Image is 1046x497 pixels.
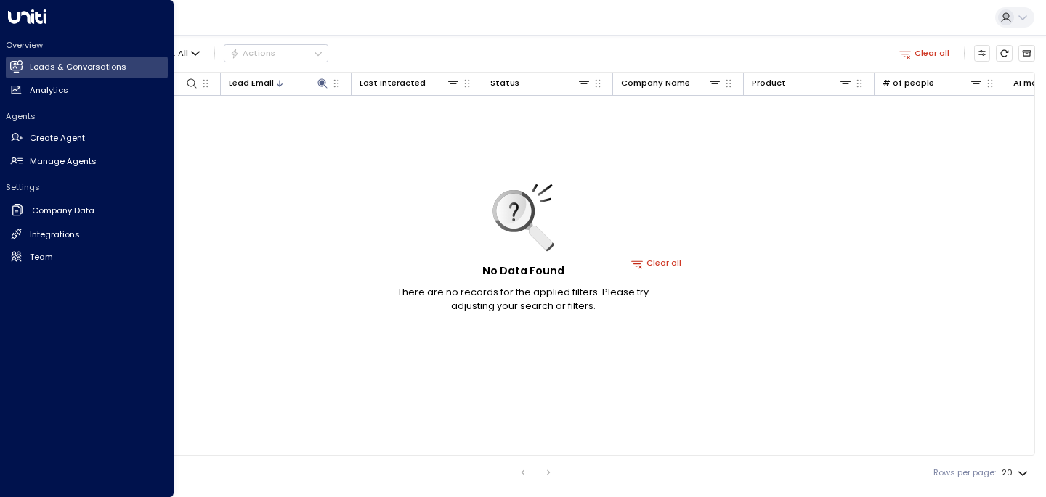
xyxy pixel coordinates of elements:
a: Create Agent [6,128,168,149]
h2: Leads & Conversations [30,61,126,73]
nav: pagination navigation [514,464,559,481]
div: # of people [883,76,934,90]
button: Customize [974,45,991,62]
div: Status [490,76,591,90]
h5: No Data Found [482,263,564,279]
div: Product [752,76,786,90]
a: Company Data [6,199,168,223]
div: Button group with a nested menu [224,44,328,62]
h2: Analytics [30,84,68,96]
div: Company Name [621,76,690,90]
span: Refresh [996,45,1013,62]
div: 20 [1002,464,1031,482]
h2: Create Agent [30,132,85,144]
div: Last Interacted [360,76,426,90]
a: Manage Agents [6,150,168,172]
div: Product [752,76,852,90]
div: Lead Email [229,76,274,90]
div: Actions [230,48,275,58]
button: Archived Leads [1018,45,1035,62]
h2: Manage Agents [30,155,97,168]
label: Rows per page: [933,467,996,479]
button: Clear all [894,45,954,61]
h2: Settings [6,181,168,193]
a: Analytics [6,79,168,101]
h2: Integrations [30,229,80,241]
div: # of people [883,76,983,90]
h2: Overview [6,39,168,51]
div: Lead Email [229,76,329,90]
div: Company Name [621,76,721,90]
div: Status [490,76,519,90]
p: There are no records for the applied filters. Please try adjusting your search or filters. [378,285,668,313]
button: Actions [224,44,328,62]
a: Leads & Conversations [6,57,168,78]
a: Team [6,246,168,268]
a: Integrations [6,223,168,245]
span: All [178,49,188,58]
h2: Company Data [32,205,94,217]
div: Last Interacted [360,76,460,90]
h2: Agents [6,110,168,122]
h2: Team [30,251,53,263]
